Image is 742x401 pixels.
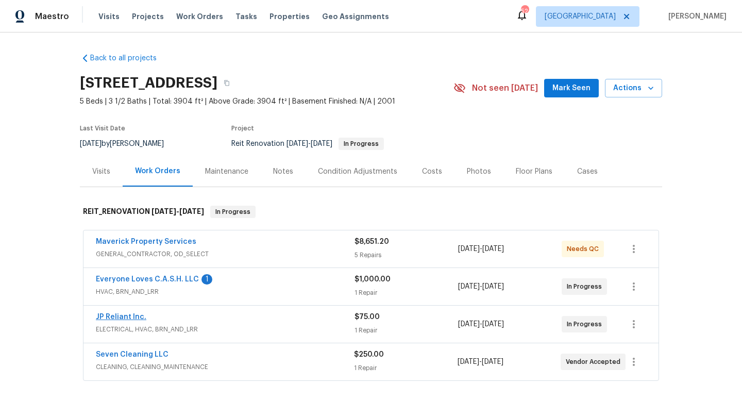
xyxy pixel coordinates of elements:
[516,166,552,177] div: Floor Plans
[544,79,599,98] button: Mark Seen
[545,11,616,22] span: [GEOGRAPHIC_DATA]
[482,321,504,328] span: [DATE]
[231,125,254,131] span: Project
[422,166,442,177] div: Costs
[96,276,199,283] a: Everyone Loves C.A.S.H. LLC
[458,321,480,328] span: [DATE]
[96,351,168,358] a: Seven Cleaning LLC
[201,274,212,285] div: 1
[98,11,120,22] span: Visits
[354,351,384,358] span: $250.00
[92,166,110,177] div: Visits
[458,283,480,290] span: [DATE]
[151,208,176,215] span: [DATE]
[231,140,384,147] span: Reit Renovation
[96,324,355,335] span: ELECTRICAL, HVAC, BRN_AND_LRR
[80,96,453,107] span: 5 Beds | 3 1/2 Baths | Total: 3904 ft² | Above Grade: 3904 ft² | Basement Finished: N/A | 2001
[613,82,654,95] span: Actions
[322,11,389,22] span: Geo Assignments
[96,249,355,259] span: GENERAL_CONTRACTOR, OD_SELECT
[521,6,528,16] div: 52
[96,313,146,321] a: JP Reliant Inc.
[567,281,606,292] span: In Progress
[340,141,383,147] span: In Progress
[355,325,458,336] div: 1 Repair
[355,313,380,321] span: $75.00
[355,250,458,260] div: 5 Repairs
[269,11,310,22] span: Properties
[472,83,538,93] span: Not seen [DATE]
[355,238,389,245] span: $8,651.20
[179,208,204,215] span: [DATE]
[482,245,504,253] span: [DATE]
[458,245,480,253] span: [DATE]
[311,140,332,147] span: [DATE]
[482,283,504,290] span: [DATE]
[318,166,397,177] div: Condition Adjustments
[458,281,504,292] span: -
[217,74,236,92] button: Copy Address
[566,357,625,367] span: Vendor Accepted
[235,13,257,20] span: Tasks
[80,140,102,147] span: [DATE]
[35,11,69,22] span: Maestro
[355,276,391,283] span: $1,000.00
[83,206,204,218] h6: REIT_RENOVATION
[96,362,354,372] span: CLEANING, CLEANING_MAINTENANCE
[567,244,603,254] span: Needs QC
[80,53,179,63] a: Back to all projects
[286,140,308,147] span: [DATE]
[664,11,727,22] span: [PERSON_NAME]
[176,11,223,22] span: Work Orders
[80,195,662,228] div: REIT_RENOVATION [DATE]-[DATE]In Progress
[80,78,217,88] h2: [STREET_ADDRESS]
[482,358,503,365] span: [DATE]
[467,166,491,177] div: Photos
[211,207,255,217] span: In Progress
[552,82,591,95] span: Mark Seen
[205,166,248,177] div: Maintenance
[135,166,180,176] div: Work Orders
[354,363,457,373] div: 1 Repair
[132,11,164,22] span: Projects
[458,358,479,365] span: [DATE]
[80,125,125,131] span: Last Visit Date
[96,287,355,297] span: HVAC, BRN_AND_LRR
[458,357,503,367] span: -
[567,319,606,329] span: In Progress
[355,288,458,298] div: 1 Repair
[273,166,293,177] div: Notes
[96,238,196,245] a: Maverick Property Services
[458,319,504,329] span: -
[577,166,598,177] div: Cases
[80,138,176,150] div: by [PERSON_NAME]
[286,140,332,147] span: -
[151,208,204,215] span: -
[458,244,504,254] span: -
[605,79,662,98] button: Actions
